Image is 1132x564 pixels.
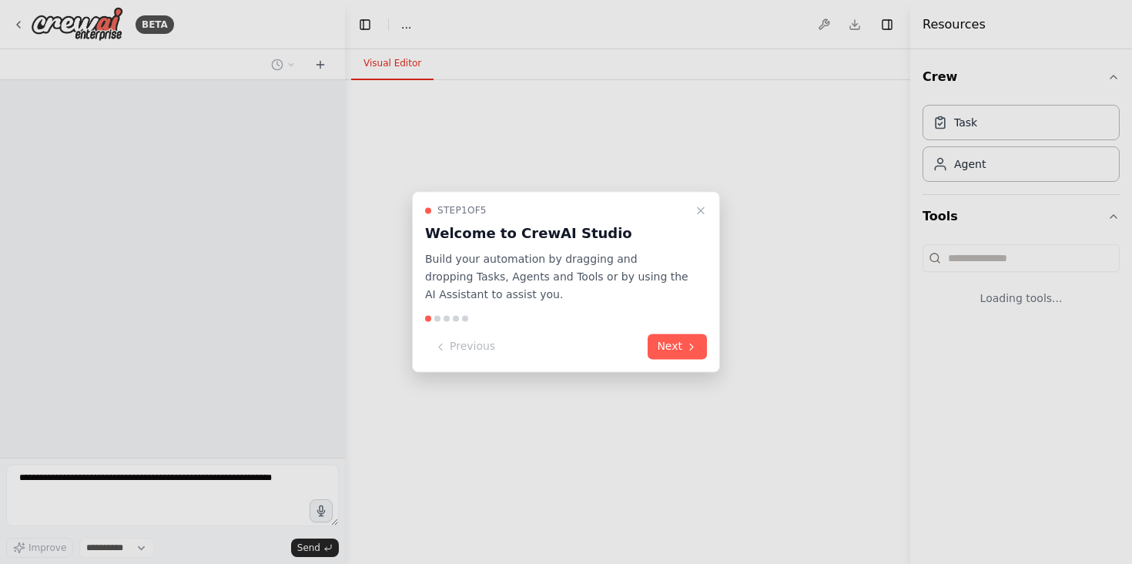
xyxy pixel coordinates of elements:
h3: Welcome to CrewAI Studio [425,223,688,244]
button: Close walkthrough [692,201,710,220]
span: Step 1 of 5 [437,204,487,217]
button: Previous [425,334,504,360]
button: Hide left sidebar [354,14,376,35]
p: Build your automation by dragging and dropping Tasks, Agents and Tools or by using the AI Assista... [425,250,688,303]
button: Next [648,334,707,360]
